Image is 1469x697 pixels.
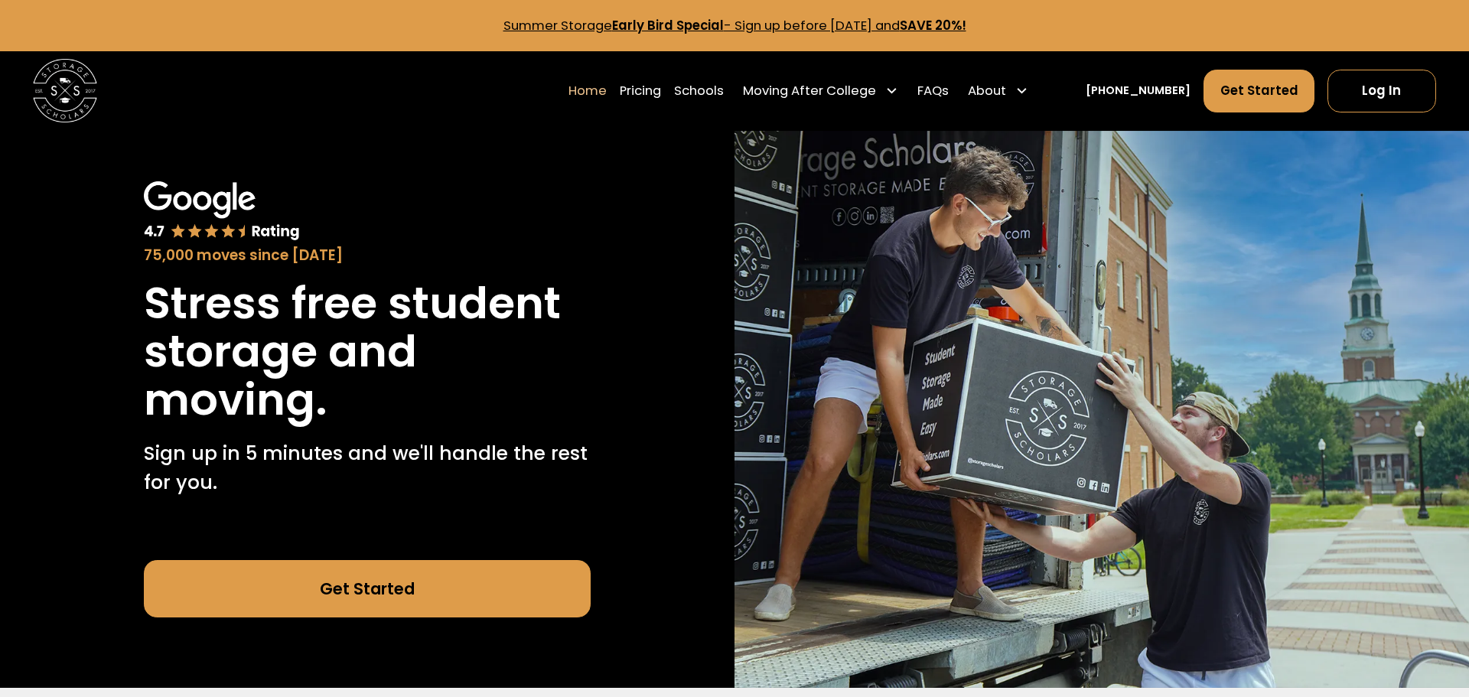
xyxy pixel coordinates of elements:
p: Sign up in 5 minutes and we'll handle the rest for you. [144,439,590,497]
a: Get Started [1204,70,1315,112]
a: Pricing [620,69,661,113]
a: Home [568,69,607,113]
a: FAQs [917,69,949,113]
h1: Stress free student storage and moving. [144,279,590,424]
img: Storage Scholars makes moving and storage easy. [734,131,1469,688]
div: 75,000 moves since [DATE] [144,245,590,266]
strong: Early Bird Special [612,17,724,34]
a: Schools [674,69,724,113]
a: Summer StorageEarly Bird Special- Sign up before [DATE] andSAVE 20%! [503,17,966,34]
div: About [968,81,1006,100]
a: Get Started [144,560,590,617]
div: Moving After College [743,81,876,100]
a: Log In [1327,70,1436,112]
img: Google 4.7 star rating [144,181,300,241]
strong: SAVE 20%! [900,17,966,34]
img: Storage Scholars main logo [33,59,96,122]
a: [PHONE_NUMBER] [1086,83,1191,99]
